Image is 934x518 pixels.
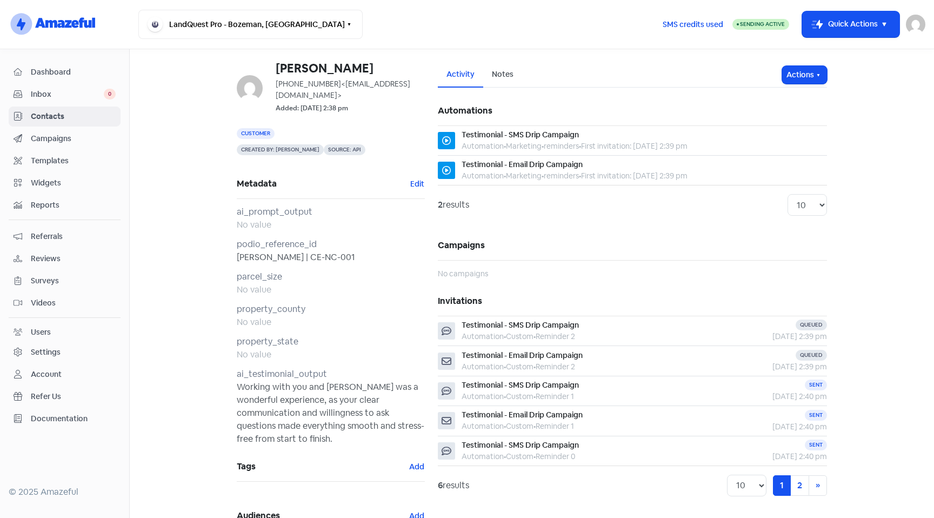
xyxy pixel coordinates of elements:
[237,368,425,381] div: ai_testimonial_output
[409,461,425,473] button: Add
[717,331,827,342] div: [DATE] 2:39 pm
[31,231,116,242] span: Referrals
[462,410,583,420] span: Testimonial - Email Drip Campaign
[740,21,785,28] span: Sending Active
[31,155,116,167] span: Templates
[542,171,544,181] b: •
[438,96,827,125] h5: Automations
[504,421,506,431] b: •
[31,275,116,287] span: Surveys
[438,287,827,316] h5: Invitations
[809,475,827,496] a: Next
[796,350,827,361] div: Queued
[31,347,61,358] div: Settings
[462,320,579,330] span: Testimonial - SMS Drip Campaign
[504,331,506,341] b: •
[9,322,121,342] a: Users
[462,129,579,141] div: Testimonial - SMS Drip Campaign
[237,459,409,475] span: Tags
[533,391,536,401] b: •
[237,176,410,192] span: Metadata
[237,270,425,283] div: parcel_size
[462,331,579,342] div: Automation Custom Reminder 2
[542,141,544,151] b: •
[504,362,506,371] b: •
[9,84,121,104] a: Inbox 0
[276,79,410,100] span: <[EMAIL_ADDRESS][DOMAIN_NAME]>
[533,421,536,431] b: •
[104,89,116,99] span: 0
[462,171,504,181] span: Automation
[889,475,923,507] iframe: chat widget
[544,171,579,181] span: reminders
[9,151,121,171] a: Templates
[796,320,827,330] div: Queued
[581,171,688,181] span: First invitation: [DATE] 2:39 pm
[31,67,116,78] span: Dashboard
[9,409,121,429] a: Documentation
[462,361,583,373] div: Automation Custom Reminder 2
[31,177,116,189] span: Widgets
[31,297,116,309] span: Videos
[717,421,827,433] div: [DATE] 2:40 pm
[31,253,116,264] span: Reviews
[462,350,583,360] span: Testimonial - Email Drip Campaign
[790,475,809,496] a: 2
[9,364,121,384] a: Account
[506,171,542,181] span: Marketing
[237,381,425,446] div: Working with you and [PERSON_NAME] was a wonderful experience, as your clear communication and wi...
[410,178,425,190] button: Edit
[802,11,899,37] button: Quick Actions
[906,15,925,34] img: User
[9,227,121,247] a: Referrals
[276,78,425,101] div: [PHONE_NUMBER]
[237,238,425,251] div: podio_reference_id
[31,200,116,211] span: Reports
[31,413,116,424] span: Documentation
[9,271,121,291] a: Surveys
[9,195,121,215] a: Reports
[31,327,51,338] div: Users
[717,451,827,462] div: [DATE] 2:40 pm
[9,486,121,499] div: © 2025 Amazeful
[9,342,121,362] a: Settings
[504,391,506,401] b: •
[237,75,263,101] img: 7356842bab3848afeb83ab51e5616c09
[504,451,506,461] b: •
[446,69,475,80] div: Activity
[31,391,116,402] span: Refer Us
[438,231,827,260] h5: Campaigns
[533,451,536,461] b: •
[544,141,579,151] span: reminders
[462,391,579,402] div: Automation Custom Reminder 1
[492,69,513,80] div: Notes
[9,107,121,127] a: Contacts
[9,129,121,149] a: Campaigns
[782,66,827,84] button: Actions
[732,18,789,31] a: Sending Active
[773,475,791,496] a: 1
[9,173,121,193] a: Widgets
[438,479,469,492] div: results
[138,10,363,39] button: LandQuest Pro - Bozeman, [GEOGRAPHIC_DATA]
[31,369,62,380] div: Account
[462,451,579,462] div: Automation Custom Reminder 0
[506,141,542,151] span: Marketing
[504,171,506,181] b: •
[9,387,121,407] a: Refer Us
[237,128,275,139] span: Customer
[237,218,425,231] div: No value
[237,348,425,361] div: No value
[462,380,579,390] span: Testimonial - SMS Drip Campaign
[462,141,504,151] span: Automation
[805,410,827,421] div: Sent
[9,249,121,269] a: Reviews
[462,440,579,450] span: Testimonial - SMS Drip Campaign
[9,62,121,82] a: Dashboard
[438,269,488,278] span: No campaigns
[438,480,443,491] strong: 6
[533,331,536,341] b: •
[579,141,581,151] b: •
[276,62,425,74] h6: [PERSON_NAME]
[237,303,425,316] div: property_county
